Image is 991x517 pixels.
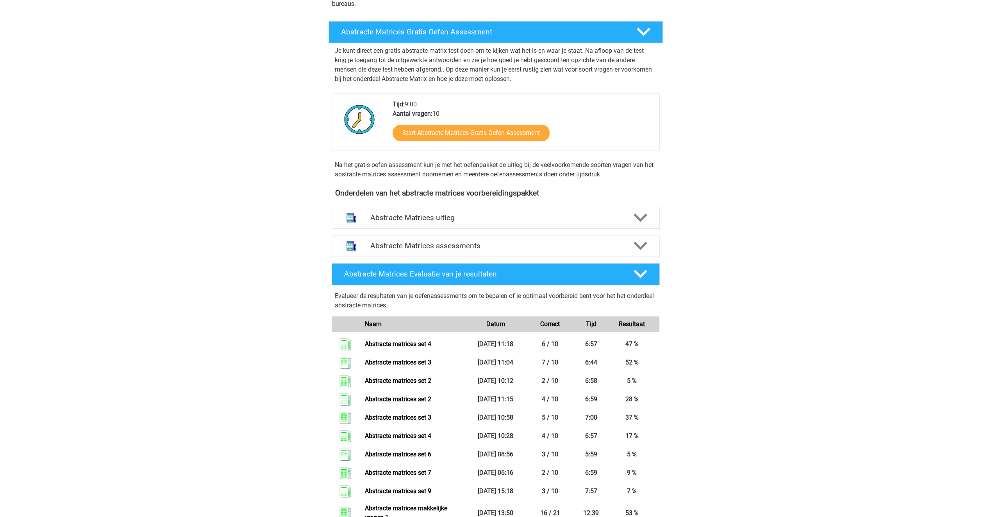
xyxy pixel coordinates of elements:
[329,235,663,257] a: assessments Abstracte Matrices assessments
[365,414,431,421] a: Abstracte matrices set 3
[365,377,431,384] a: Abstracte matrices set 2
[335,46,657,84] p: Je kunt direct een gratis abstracte matrix test doen om te kijken wat het is en waar je staat. Na...
[341,236,361,256] img: abstracte matrices assessments
[329,263,663,285] a: Abstracte Matrices Evaluatie van je resultaten
[468,320,523,329] div: Datum
[365,487,431,495] a: Abstracte matrices set 9
[344,269,621,278] h4: Abstracte Matrices Evaluatie van je resultaten
[393,125,550,141] a: Start Abstracte Matrices Gratis Oefen Assessment
[341,27,624,36] h4: Abstracte Matrices Gratis Oefen Assessment
[365,469,431,476] a: Abstracte matrices set 7
[365,340,431,348] a: Abstracte matrices set 4
[359,320,468,329] div: Naam
[335,291,657,310] p: Evalueer de resultaten van je oefenassessments om te bepalen of je optimaal voorbereid bent voor ...
[393,101,405,108] b: Tijd:
[365,451,431,458] a: Abstracte matrices set 6
[605,320,659,329] div: Resultaat
[393,110,432,117] b: Aantal vragen:
[335,188,656,197] h4: Onderdelen van het abstracte matrices voorbereidingspakket
[365,432,431,440] a: Abstracte matrices set 4
[332,160,660,179] div: Na het gratis oefen assessment kun je met het oefenpakket de uitleg bij de veelvoorkomende soorte...
[523,320,577,329] div: Correct
[325,21,666,43] a: Abstracte Matrices Gratis Oefen Assessment
[340,100,379,139] img: Klok
[329,207,663,229] a: uitleg Abstracte Matrices uitleg
[365,359,431,366] a: Abstracte matrices set 3
[387,100,659,151] div: 9:00 10
[577,320,605,329] div: Tijd
[370,241,621,250] h4: Abstracte Matrices assessments
[365,395,431,403] a: Abstracte matrices set 2
[370,213,621,222] h4: Abstracte Matrices uitleg
[341,208,361,228] img: abstracte matrices uitleg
